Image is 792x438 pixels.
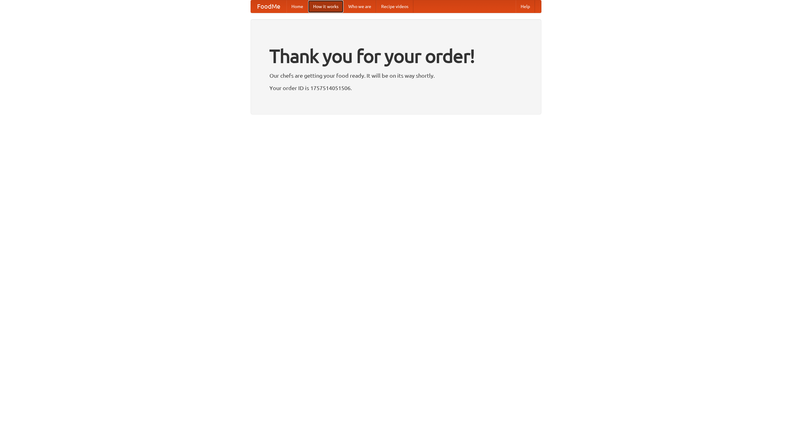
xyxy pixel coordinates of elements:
[269,71,523,80] p: Our chefs are getting your food ready. It will be on its way shortly.
[269,83,523,93] p: Your order ID is 1757514051506.
[516,0,535,13] a: Help
[308,0,343,13] a: How it works
[251,0,286,13] a: FoodMe
[286,0,308,13] a: Home
[343,0,376,13] a: Who we are
[376,0,413,13] a: Recipe videos
[269,41,523,71] h1: Thank you for your order!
